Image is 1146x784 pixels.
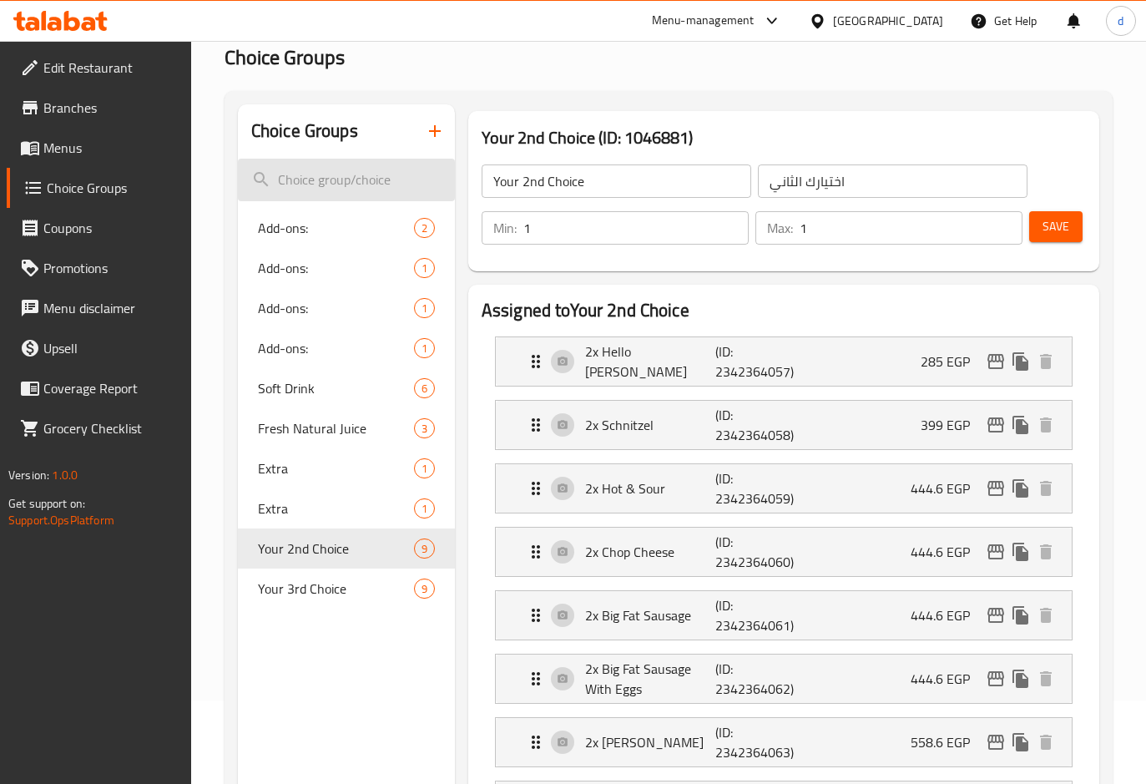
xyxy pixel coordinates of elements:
span: 1 [415,341,434,357]
p: (ID: 2342364057) [715,341,802,382]
div: Choices [414,378,435,398]
a: Coverage Report [7,368,191,408]
span: Extra [258,458,414,478]
p: Min: [493,218,517,238]
div: Add-ons:1 [238,248,455,288]
span: 9 [415,541,434,557]
a: Branches [7,88,191,128]
li: Expand [482,647,1086,711]
p: (ID: 2342364060) [715,532,802,572]
div: Extra1 [238,488,455,529]
div: Your 2nd Choice9 [238,529,455,569]
div: Add-ons:2 [238,208,455,248]
div: Expand [496,464,1072,513]
div: Choices [414,218,435,238]
div: Choices [414,579,435,599]
p: (ID: 2342364062) [715,659,802,699]
span: Add-ons: [258,338,414,358]
span: Soft Drink [258,378,414,398]
p: (ID: 2342364063) [715,722,802,762]
button: delete [1033,349,1058,374]
a: Choice Groups [7,168,191,208]
p: Max: [767,218,793,238]
a: Support.OpsPlatform [8,509,114,531]
p: 2x Hello [PERSON_NAME] [585,341,715,382]
span: Upsell [43,338,178,358]
a: Edit Restaurant [7,48,191,88]
button: duplicate [1008,539,1033,564]
span: Choice Groups [225,38,345,76]
p: 2x Big Fat Sausage [585,605,715,625]
span: Grocery Checklist [43,418,178,438]
button: delete [1033,476,1058,501]
div: Add-ons:1 [238,288,455,328]
div: Choices [414,418,435,438]
span: Coupons [43,218,178,238]
span: 1.0.0 [52,464,78,486]
span: Add-ons: [258,218,414,238]
button: edit [983,603,1008,628]
span: Promotions [43,258,178,278]
span: 1 [415,501,434,517]
button: duplicate [1008,412,1033,438]
li: Expand [482,330,1086,393]
a: Menus [7,128,191,168]
p: 444.6 EGP [911,542,983,562]
h3: Your 2nd Choice (ID: 1046881) [482,124,1086,151]
span: Menus [43,138,178,158]
button: edit [983,539,1008,564]
p: 444.6 EGP [911,669,983,689]
span: d [1118,12,1123,30]
span: 6 [415,381,434,397]
button: duplicate [1008,666,1033,691]
p: (ID: 2342364059) [715,468,802,508]
p: 2x [PERSON_NAME] [585,732,715,752]
p: 2x Hot & Sour [585,478,715,498]
a: Menu disclaimer [7,288,191,328]
span: Add-ons: [258,258,414,278]
div: [GEOGRAPHIC_DATA] [833,12,943,30]
div: Menu-management [652,11,755,31]
button: edit [983,730,1008,755]
span: 2 [415,220,434,236]
p: 558.6 EGP [911,732,983,752]
button: duplicate [1008,603,1033,628]
button: Save [1029,211,1083,242]
div: Your 3rd Choice9 [238,569,455,609]
div: Fresh Natural Juice3 [238,408,455,448]
span: Extra [258,498,414,518]
span: Add-ons: [258,298,414,318]
span: Your 2nd Choice [258,539,414,559]
button: delete [1033,539,1058,564]
p: 285 EGP [921,352,983,372]
a: Promotions [7,248,191,288]
div: Expand [496,718,1072,766]
li: Expand [482,584,1086,647]
a: Grocery Checklist [7,408,191,448]
p: 2x Chop Cheese [585,542,715,562]
li: Expand [482,393,1086,457]
p: 444.6 EGP [911,478,983,498]
span: Edit Restaurant [43,58,178,78]
div: Choices [414,338,435,358]
div: Soft Drink6 [238,368,455,408]
div: Choices [414,298,435,318]
p: 444.6 EGP [911,605,983,625]
h2: Assigned to Your 2nd Choice [482,298,1086,323]
p: (ID: 2342364061) [715,595,802,635]
span: Fresh Natural Juice [258,418,414,438]
li: Expand [482,520,1086,584]
div: Add-ons:1 [238,328,455,368]
span: Your 3rd Choice [258,579,414,599]
span: 3 [415,421,434,437]
span: 1 [415,301,434,316]
input: search [238,159,455,201]
span: 9 [415,581,434,597]
a: Coupons [7,208,191,248]
h2: Choice Groups [251,119,358,144]
button: delete [1033,412,1058,438]
span: Coverage Report [43,378,178,398]
button: edit [983,476,1008,501]
span: Get support on: [8,493,85,514]
button: duplicate [1008,349,1033,374]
